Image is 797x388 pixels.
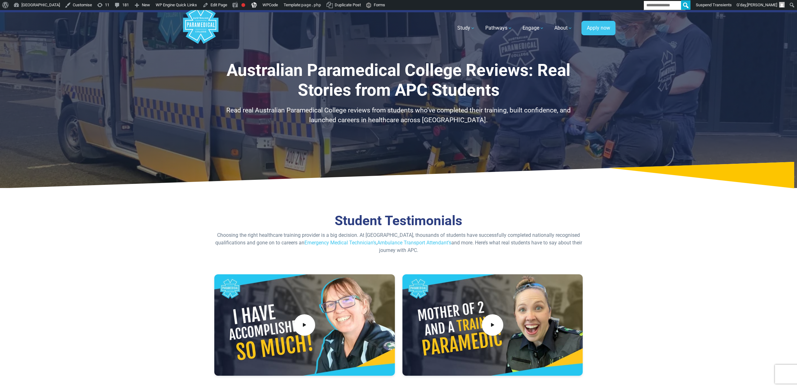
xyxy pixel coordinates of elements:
a: Australian Paramedical College [182,12,220,44]
a: Study [453,19,479,37]
a: Ambulance Transport Attendant’s [377,240,451,246]
h1: Australian Paramedical College Reviews: Real Stories from APC Students [214,60,583,100]
a: Engage [519,19,548,37]
p: Read real Australian Paramedical College reviews from students who’ve completed their training, b... [214,106,583,125]
a: Pathways [482,19,516,37]
a: Emergency Medical Technician’s [304,240,376,246]
h2: Student Testimonials [214,213,583,229]
a: About [551,19,576,37]
p: Choosing the right healthcare training provider is a big decision. At [GEOGRAPHIC_DATA], thousand... [214,231,583,254]
a: Apply now [581,21,615,35]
